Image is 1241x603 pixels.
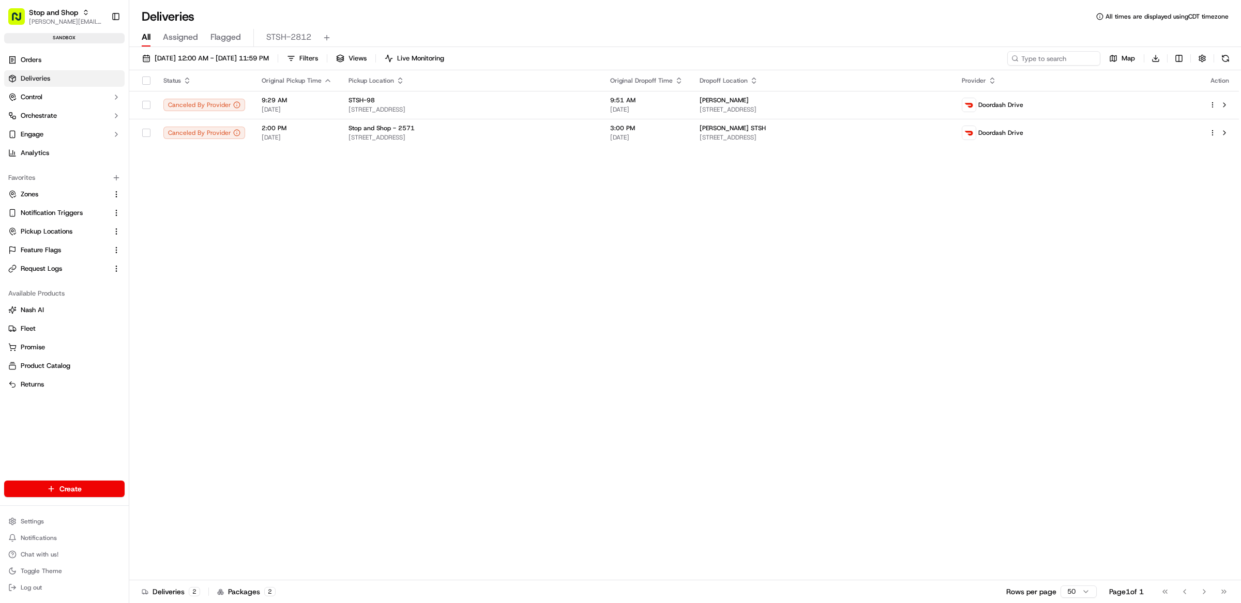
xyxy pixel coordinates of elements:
span: Control [21,92,42,102]
span: 3:00 PM [610,124,683,132]
span: Orders [21,55,41,65]
p: Rows per page [1006,586,1056,597]
a: Deliveries [4,70,125,87]
span: Notification Triggers [21,208,83,218]
span: Engage [21,130,43,139]
span: Toggle Theme [21,567,62,575]
div: Packages [217,586,276,597]
span: All [142,31,150,43]
span: Create [59,484,82,494]
button: Nash AI [4,302,125,318]
button: Live Monitoring [380,51,449,66]
div: Action [1209,76,1231,85]
button: Refresh [1218,51,1233,66]
img: doordash_logo_v2.png [962,98,976,112]
span: 9:51 AM [610,96,683,104]
a: Analytics [4,145,125,161]
span: 9:29 AM [262,96,332,104]
span: Doordash Drive [978,101,1023,109]
span: [PERSON_NAME] [700,96,749,104]
a: Fleet [8,324,120,333]
span: Stop and Shop [29,7,78,18]
span: [STREET_ADDRESS] [700,133,945,142]
img: doordash_logo_v2.png [962,126,976,140]
button: Promise [4,339,125,355]
span: [DATE] 12:00 AM - [DATE] 11:59 PM [155,54,269,63]
a: Product Catalog [8,361,120,370]
button: Notification Triggers [4,205,125,221]
span: Returns [21,380,44,389]
div: sandbox [4,33,125,43]
button: Feature Flags [4,242,125,258]
a: Request Logs [8,264,108,273]
span: [DATE] [262,133,332,142]
span: [DATE] [610,133,683,142]
span: Product Catalog [21,361,70,370]
button: Toggle Theme [4,564,125,578]
span: [DATE] [610,105,683,114]
span: Assigned [163,31,198,43]
button: Orchestrate [4,107,125,124]
span: Stop and Shop - 2571 [349,124,415,132]
span: Orchestrate [21,111,57,120]
span: STSH-98 [349,96,375,104]
span: 2:00 PM [262,124,332,132]
button: Product Catalog [4,358,125,374]
span: Flagged [210,31,241,43]
span: Live Monitoring [397,54,444,63]
button: Engage [4,126,125,143]
span: Dropoff Location [700,76,748,85]
a: Zones [8,190,108,199]
a: Orders [4,52,125,68]
button: Zones [4,186,125,203]
span: STSH-2812 [266,31,311,43]
a: Notification Triggers [8,208,108,218]
div: 2 [264,587,276,596]
button: [DATE] 12:00 AM - [DATE] 11:59 PM [138,51,274,66]
a: Returns [8,380,120,389]
a: Pickup Locations [8,227,108,236]
span: Nash AI [21,305,44,315]
span: Notifications [21,534,57,542]
button: Map [1104,51,1140,66]
button: Views [331,51,371,66]
span: Fleet [21,324,36,333]
span: Zones [21,190,38,199]
span: Map [1122,54,1135,63]
a: Feature Flags [8,245,108,255]
span: Deliveries [21,74,50,83]
button: Pickup Locations [4,223,125,240]
h1: Deliveries [142,8,194,25]
button: Control [4,89,125,105]
div: 2 [189,587,200,596]
span: Pickup Locations [21,227,72,236]
div: Available Products [4,285,125,302]
span: Original Dropoff Time [610,76,673,85]
span: [DATE] [262,105,332,114]
span: Analytics [21,148,49,158]
button: Canceled By Provider [163,99,245,111]
span: Original Pickup Time [262,76,322,85]
span: Chat with us! [21,550,58,559]
a: Nash AI [8,305,120,315]
span: [STREET_ADDRESS] [349,105,594,114]
span: [STREET_ADDRESS] [349,133,594,142]
span: Status [163,76,181,85]
button: Create [4,481,125,497]
span: Provider [962,76,986,85]
button: Notifications [4,531,125,545]
button: [PERSON_NAME][EMAIL_ADDRESS][DOMAIN_NAME] [29,18,103,26]
span: Pickup Location [349,76,394,85]
span: Doordash Drive [978,129,1023,137]
span: [PERSON_NAME] STSH [700,124,766,132]
span: Filters [299,54,318,63]
button: Filters [282,51,323,66]
button: Fleet [4,320,125,337]
button: Request Logs [4,260,125,277]
div: Page 1 of 1 [1109,586,1144,597]
button: Canceled By Provider [163,127,245,139]
span: Promise [21,343,45,352]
